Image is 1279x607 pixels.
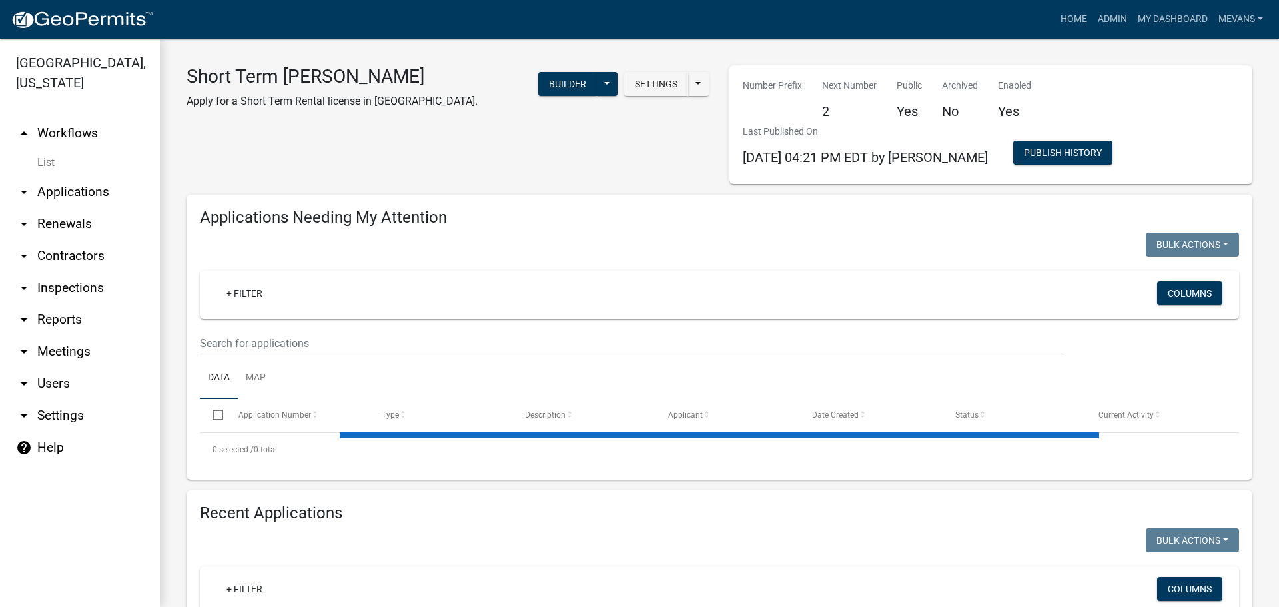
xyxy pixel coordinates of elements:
[200,208,1239,227] h4: Applications Needing My Attention
[187,65,478,88] h3: Short Term [PERSON_NAME]
[1157,281,1222,305] button: Columns
[16,248,32,264] i: arrow_drop_down
[187,93,478,109] p: Apply for a Short Term Rental license in [GEOGRAPHIC_DATA].
[822,103,877,119] h5: 2
[200,399,225,431] datatable-header-cell: Select
[369,399,512,431] datatable-header-cell: Type
[655,399,799,431] datatable-header-cell: Applicant
[1092,7,1132,32] a: Admin
[216,281,273,305] a: + Filter
[16,216,32,232] i: arrow_drop_down
[16,184,32,200] i: arrow_drop_down
[525,410,566,420] span: Description
[942,103,978,119] h5: No
[200,330,1063,357] input: Search for applications
[382,410,399,420] span: Type
[897,103,922,119] h5: Yes
[743,79,802,93] p: Number Prefix
[512,399,655,431] datatable-header-cell: Description
[200,357,238,400] a: Data
[1013,141,1112,165] button: Publish History
[1213,7,1268,32] a: Mevans
[200,433,1239,466] div: 0 total
[943,399,1086,431] datatable-header-cell: Status
[1157,577,1222,601] button: Columns
[1146,528,1239,552] button: Bulk Actions
[1086,399,1229,431] datatable-header-cell: Current Activity
[16,344,32,360] i: arrow_drop_down
[213,445,254,454] span: 0 selected /
[1055,7,1092,32] a: Home
[942,79,978,93] p: Archived
[743,149,988,165] span: [DATE] 04:21 PM EDT by [PERSON_NAME]
[538,72,597,96] button: Builder
[998,79,1031,93] p: Enabled
[668,410,703,420] span: Applicant
[1098,410,1154,420] span: Current Activity
[955,410,979,420] span: Status
[897,79,922,93] p: Public
[624,72,688,96] button: Settings
[16,280,32,296] i: arrow_drop_down
[16,376,32,392] i: arrow_drop_down
[998,103,1031,119] h5: Yes
[1146,233,1239,257] button: Bulk Actions
[16,408,32,424] i: arrow_drop_down
[16,312,32,328] i: arrow_drop_down
[216,577,273,601] a: + Filter
[238,357,274,400] a: Map
[238,410,311,420] span: Application Number
[1132,7,1213,32] a: My Dashboard
[200,504,1239,523] h4: Recent Applications
[16,440,32,456] i: help
[1013,149,1112,159] wm-modal-confirm: Workflow Publish History
[822,79,877,93] p: Next Number
[799,399,942,431] datatable-header-cell: Date Created
[743,125,988,139] p: Last Published On
[16,125,32,141] i: arrow_drop_up
[225,399,368,431] datatable-header-cell: Application Number
[812,410,859,420] span: Date Created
